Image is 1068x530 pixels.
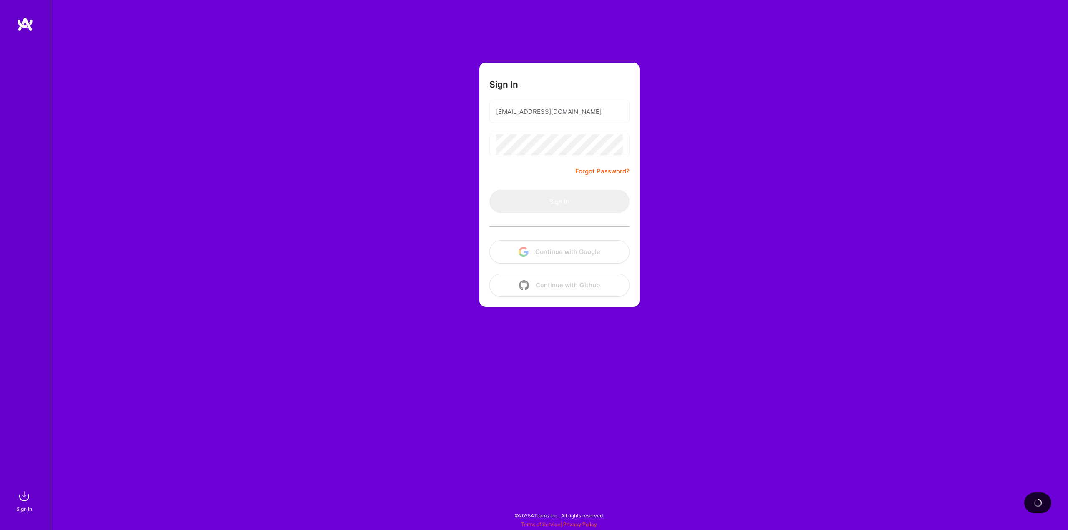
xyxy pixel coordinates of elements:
[50,505,1068,526] div: © 2025 ATeams Inc., All rights reserved.
[575,166,630,176] a: Forgot Password?
[489,79,518,90] h3: Sign In
[489,240,630,264] button: Continue with Google
[519,280,529,290] img: icon
[16,488,33,505] img: sign in
[489,274,630,297] button: Continue with Github
[521,521,597,527] span: |
[17,17,33,32] img: logo
[519,247,529,257] img: icon
[1034,499,1042,507] img: loading
[563,521,597,527] a: Privacy Policy
[18,488,33,513] a: sign inSign In
[496,101,623,122] input: Email...
[521,521,560,527] a: Terms of Service
[16,505,32,513] div: Sign In
[489,190,630,213] button: Sign In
